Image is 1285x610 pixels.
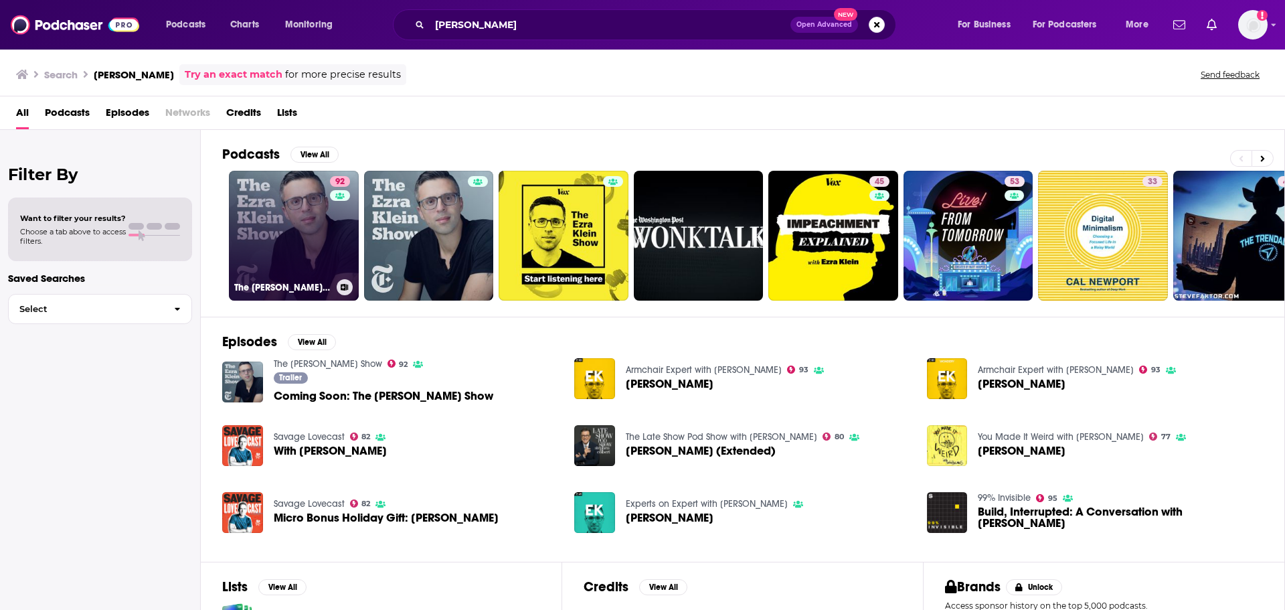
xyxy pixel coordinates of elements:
span: Choose a tab above to access filters. [20,227,126,246]
a: 99% Invisible [978,492,1031,504]
img: User Profile [1238,10,1268,40]
a: Ezra Klein [978,378,1065,390]
a: 95 [1036,494,1057,502]
span: New [834,8,858,21]
a: 92The [PERSON_NAME] Show [229,171,359,301]
a: Micro Bonus Holiday Gift: Ezra Klein [274,512,499,524]
span: [PERSON_NAME] [978,445,1065,457]
a: 45 [869,176,889,187]
a: 80 [823,433,844,441]
a: 33 [1142,176,1163,187]
a: You Made It Weird with Pete Holmes [978,431,1144,443]
span: With [PERSON_NAME] [274,445,387,457]
span: 33 [1148,175,1157,189]
a: Ezra Klein [978,445,1065,457]
span: 93 [799,367,808,373]
button: Unlock [1006,579,1063,595]
a: 82 [350,433,371,441]
button: View All [639,579,687,595]
span: 45 [875,175,884,189]
a: 53 [1005,176,1025,187]
img: Ezra Klein [927,425,968,466]
img: Ezra Klein [574,358,615,399]
a: Podcasts [45,102,90,129]
img: Ezra Klein [927,358,968,399]
a: Armchair Expert with Dax Shepard [626,364,782,376]
h2: Episodes [222,333,277,350]
span: 82 [361,434,370,440]
img: Podchaser - Follow, Share and Rate Podcasts [11,12,139,37]
h3: Search [44,68,78,81]
button: open menu [948,14,1027,35]
button: Select [8,294,192,324]
span: For Business [958,15,1011,34]
span: [PERSON_NAME] [626,378,713,390]
h2: Credits [584,579,628,595]
span: 92 [335,175,345,189]
button: open menu [1116,14,1165,35]
a: PodcastsView All [222,146,339,163]
a: Armchair Expert with Dax Shepard [978,364,1134,376]
a: All [16,102,29,129]
span: Logged in as megcassidy [1238,10,1268,40]
button: Open AdvancedNew [790,17,858,33]
div: Search podcasts, credits, & more... [406,9,909,40]
span: Micro Bonus Holiday Gift: [PERSON_NAME] [274,512,499,524]
span: [PERSON_NAME] [626,512,713,524]
a: Savage Lovecast [274,498,345,510]
a: Lists [277,102,297,129]
a: The Late Show Pod Show with Stephen Colbert [626,431,817,443]
span: Build, Interrupted: A Conversation with [PERSON_NAME] [978,506,1263,529]
button: open menu [276,14,350,35]
a: Ezra Klein [626,512,713,524]
h2: Lists [222,579,248,595]
button: Send feedback [1197,69,1264,80]
p: Saved Searches [8,272,192,285]
button: View All [258,579,307,595]
input: Search podcasts, credits, & more... [430,14,790,35]
svg: Add a profile image [1257,10,1268,21]
span: Open Advanced [796,21,852,28]
span: Podcasts [166,15,205,34]
a: 45 [768,171,898,301]
a: Try an exact match [185,67,282,82]
h2: Filter By [8,165,192,184]
a: 93 [787,366,808,374]
span: Select [9,305,163,313]
a: Show notifications dropdown [1168,13,1191,36]
a: With Ezra Klein [222,425,263,466]
span: 77 [1161,434,1171,440]
h3: The [PERSON_NAME] Show [234,282,331,293]
a: With Ezra Klein [274,445,387,457]
button: Show profile menu [1238,10,1268,40]
img: Ezra Klein [574,492,615,533]
a: 92 [330,176,350,187]
a: 77 [1149,433,1171,441]
span: Credits [226,102,261,129]
a: EpisodesView All [222,333,336,350]
span: Charts [230,15,259,34]
span: for more precise results [285,67,401,82]
span: 82 [361,501,370,507]
span: Episodes [106,102,149,129]
span: [PERSON_NAME] (Extended) [626,445,776,457]
h2: Podcasts [222,146,280,163]
a: Experts on Expert with Dax Shepard [626,498,788,510]
img: Ezra Klein (Extended) [574,425,615,466]
span: Want to filter your results? [20,214,126,223]
a: 53 [904,171,1033,301]
img: Coming Soon: The Ezra Klein Show [222,362,263,402]
h3: [PERSON_NAME] [94,68,174,81]
a: The Ezra Klein Show [274,358,382,370]
span: For Podcasters [1033,15,1097,34]
a: 82 [350,500,371,508]
button: View All [290,147,339,163]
